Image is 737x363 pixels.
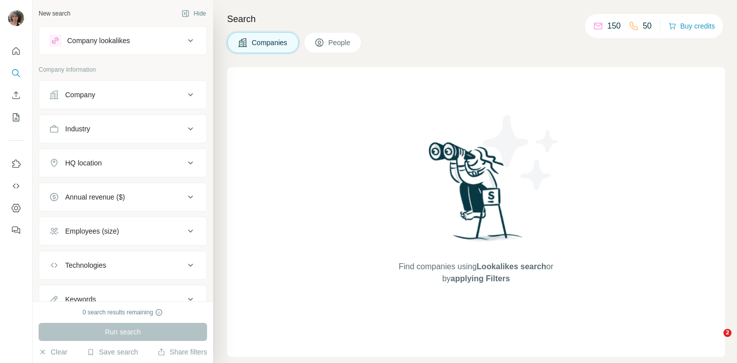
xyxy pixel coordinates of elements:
[8,221,24,239] button: Feedback
[227,12,725,26] h4: Search
[396,261,556,285] span: Find companies using or by
[8,108,24,126] button: My lists
[643,20,652,32] p: 50
[8,86,24,104] button: Enrich CSV
[328,38,351,48] span: People
[668,19,715,33] button: Buy credits
[477,262,546,271] span: Lookalikes search
[39,29,207,53] button: Company lookalikes
[252,38,288,48] span: Companies
[39,9,70,18] div: New search
[424,139,528,251] img: Surfe Illustration - Woman searching with binoculars
[723,329,731,337] span: 2
[174,6,213,21] button: Hide
[8,42,24,60] button: Quick start
[703,329,727,353] iframe: Intercom live chat
[65,260,106,270] div: Technologies
[65,158,102,168] div: HQ location
[65,226,119,236] div: Employees (size)
[39,151,207,175] button: HQ location
[39,185,207,209] button: Annual revenue ($)
[476,107,567,198] img: Surfe Illustration - Stars
[65,90,95,100] div: Company
[65,192,125,202] div: Annual revenue ($)
[8,155,24,173] button: Use Surfe on LinkedIn
[39,83,207,107] button: Company
[607,20,621,32] p: 150
[39,65,207,74] p: Company information
[83,308,163,317] div: 0 search results remaining
[87,347,138,357] button: Save search
[65,294,96,304] div: Keywords
[8,10,24,26] img: Avatar
[8,199,24,217] button: Dashboard
[39,253,207,277] button: Technologies
[157,347,207,357] button: Share filters
[451,274,510,283] span: applying Filters
[65,124,90,134] div: Industry
[39,219,207,243] button: Employees (size)
[39,347,67,357] button: Clear
[39,287,207,311] button: Keywords
[39,117,207,141] button: Industry
[8,177,24,195] button: Use Surfe API
[8,64,24,82] button: Search
[67,36,130,46] div: Company lookalikes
